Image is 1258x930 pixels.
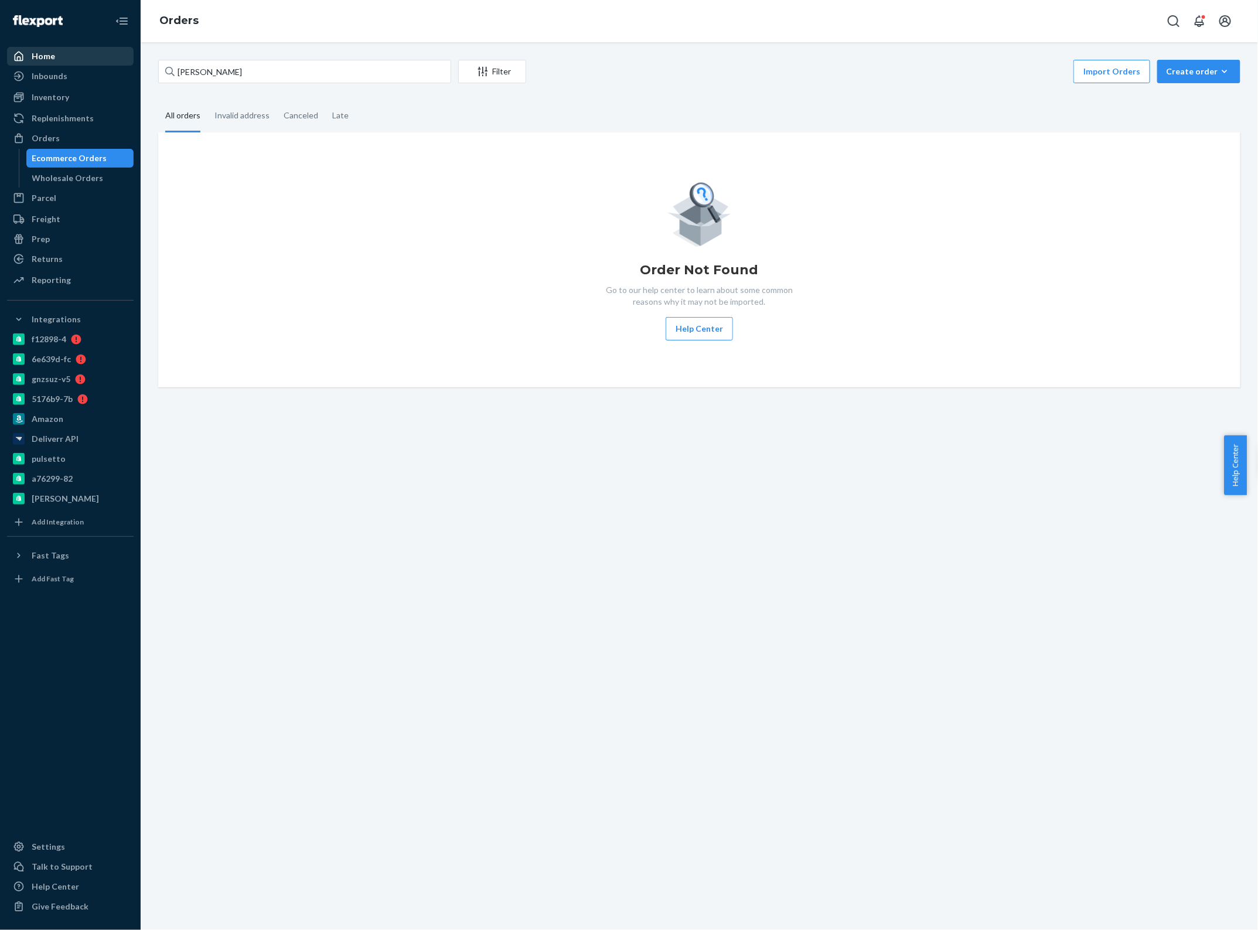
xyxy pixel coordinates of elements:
[32,192,56,204] div: Parcel
[7,410,134,428] a: Amazon
[7,489,134,508] a: [PERSON_NAME]
[7,67,134,86] a: Inbounds
[32,517,84,527] div: Add Integration
[1073,60,1150,83] button: Import Orders
[7,189,134,207] a: Parcel
[32,233,50,245] div: Prep
[32,841,65,853] div: Settings
[1224,435,1247,495] button: Help Center
[13,15,63,27] img: Flexport logo
[32,550,69,561] div: Fast Tags
[7,390,134,408] a: 5176b9-7b
[7,129,134,148] a: Orders
[32,574,74,584] div: Add Fast Tag
[26,149,134,168] a: Ecommerce Orders
[32,50,55,62] div: Home
[7,330,134,349] a: f12898-4
[32,333,66,345] div: f12898-4
[459,66,526,77] div: Filter
[1162,9,1185,33] button: Open Search Box
[640,261,759,280] h1: Order Not Found
[32,861,93,873] div: Talk to Support
[7,271,134,289] a: Reporting
[458,60,526,83] button: Filter
[7,449,134,468] a: pulsetto
[7,350,134,369] a: 6e639d-fc
[32,172,104,184] div: Wholesale Orders
[7,230,134,248] a: Prep
[7,310,134,329] button: Integrations
[165,100,200,132] div: All orders
[32,314,81,325] div: Integrations
[110,9,134,33] button: Close Navigation
[32,213,60,225] div: Freight
[32,152,107,164] div: Ecommerce Orders
[284,100,318,131] div: Canceled
[7,513,134,532] a: Add Integration
[26,169,134,188] a: Wholesale Orders
[158,60,451,83] input: Search orders
[150,4,208,38] ol: breadcrumbs
[7,546,134,565] button: Fast Tags
[7,370,134,389] a: gnzsuz-v5
[32,70,67,82] div: Inbounds
[7,897,134,916] button: Give Feedback
[32,253,63,265] div: Returns
[32,413,63,425] div: Amazon
[7,210,134,229] a: Freight
[7,430,134,448] a: Deliverr API
[7,109,134,128] a: Replenishments
[32,373,70,385] div: gnzsuz-v5
[7,88,134,107] a: Inventory
[7,857,134,876] a: Talk to Support
[214,100,270,131] div: Invalid address
[32,493,99,505] div: [PERSON_NAME]
[7,250,134,268] a: Returns
[32,353,71,365] div: 6e639d-fc
[159,14,199,27] a: Orders
[32,881,79,892] div: Help Center
[32,433,79,445] div: Deliverr API
[7,877,134,896] a: Help Center
[32,473,73,485] div: a76299-82
[7,469,134,488] a: a76299-82
[7,837,134,856] a: Settings
[667,179,731,247] img: Empty list
[332,100,349,131] div: Late
[32,901,88,912] div: Give Feedback
[7,570,134,588] a: Add Fast Tag
[1188,9,1211,33] button: Open notifications
[1166,66,1232,77] div: Create order
[597,284,802,308] p: Go to our help center to learn about some common reasons why it may not be imported.
[32,453,66,465] div: pulsetto
[32,91,69,103] div: Inventory
[32,132,60,144] div: Orders
[32,113,94,124] div: Replenishments
[666,317,733,340] button: Help Center
[1213,9,1237,33] button: Open account menu
[32,274,71,286] div: Reporting
[1157,60,1240,83] button: Create order
[7,47,134,66] a: Home
[32,393,73,405] div: 5176b9-7b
